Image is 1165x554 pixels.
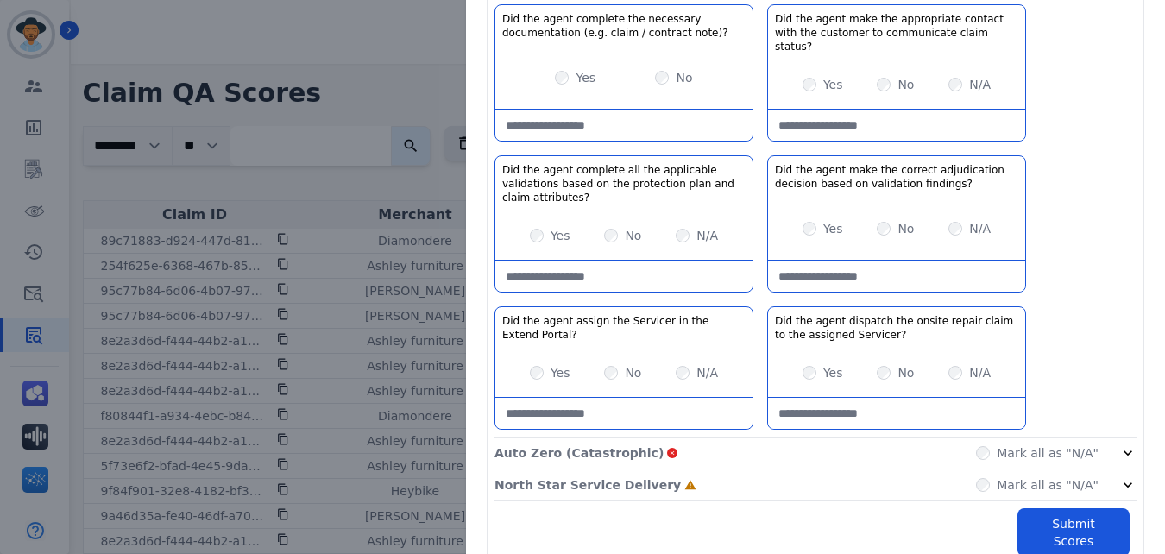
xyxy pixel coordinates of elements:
label: Yes [823,364,843,381]
label: No [625,364,641,381]
label: Mark all as "N/A" [997,476,1099,494]
label: N/A [696,364,718,381]
label: Mark all as "N/A" [997,444,1099,462]
label: No [897,364,914,381]
label: No [897,76,914,93]
label: N/A [969,76,991,93]
p: Auto Zero (Catastrophic) [494,444,664,462]
h3: Did the agent make the appropriate contact with the customer to communicate claim status? [775,12,1018,54]
label: No [897,220,914,237]
label: Yes [576,69,595,86]
label: N/A [969,364,991,381]
label: Yes [823,220,843,237]
h3: Did the agent make the correct adjudication decision based on validation findings? [775,163,1018,191]
label: N/A [696,227,718,244]
h3: Did the agent complete the necessary documentation (e.g. claim / contract note)? [502,12,746,40]
label: Yes [823,76,843,93]
h3: Did the agent assign the Servicer in the Extend Portal? [502,314,746,342]
label: Yes [551,227,570,244]
h3: Did the agent complete all the applicable validations based on the protection plan and claim attr... [502,163,746,205]
label: No [676,69,692,86]
p: North Star Service Delivery [494,476,681,494]
label: Yes [551,364,570,381]
label: N/A [969,220,991,237]
h3: Did the agent dispatch the onsite repair claim to the assigned Servicer? [775,314,1018,342]
label: No [625,227,641,244]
